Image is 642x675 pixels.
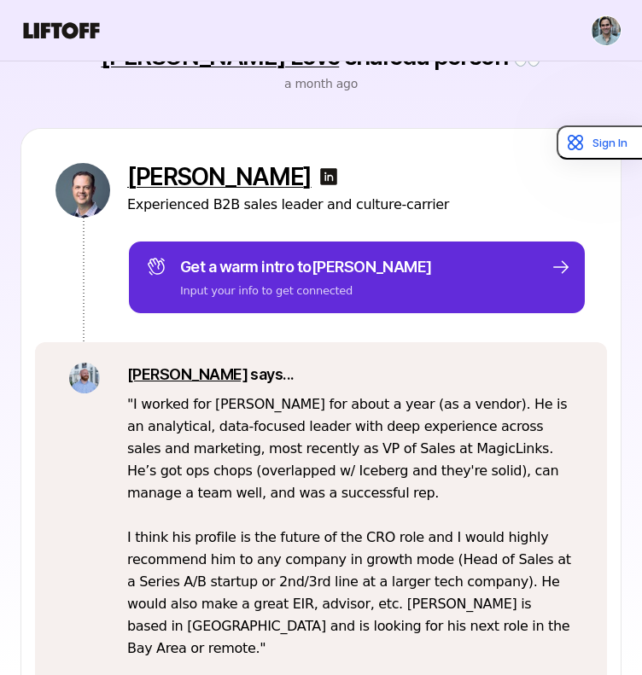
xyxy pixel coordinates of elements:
img: c2cce73c_cf4b_4b36_b39f_f219c48f45f2.jpg [55,163,110,218]
img: b72c8261_0d4d_4a50_aadc_a05c176bc497.jpg [69,363,100,393]
a: [PERSON_NAME] [127,163,312,190]
p: Experienced B2B sales leader and culture-carrier [127,194,587,216]
img: linkedin-logo [318,166,339,187]
p: a month ago [284,73,358,94]
p: " I worked for [PERSON_NAME] for about a year (as a vendor). He is an analytical, data-focused le... [127,393,573,660]
p: says... [127,363,573,387]
a: [PERSON_NAME] [127,365,248,383]
p: Get a warm intro [180,255,432,279]
p: Input your info to get connected [180,282,432,300]
span: to [PERSON_NAME] [297,258,432,276]
p: shared a person 👀 [101,43,540,70]
img: Jake Moross [592,16,621,45]
button: Jake Moross [591,15,622,46]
